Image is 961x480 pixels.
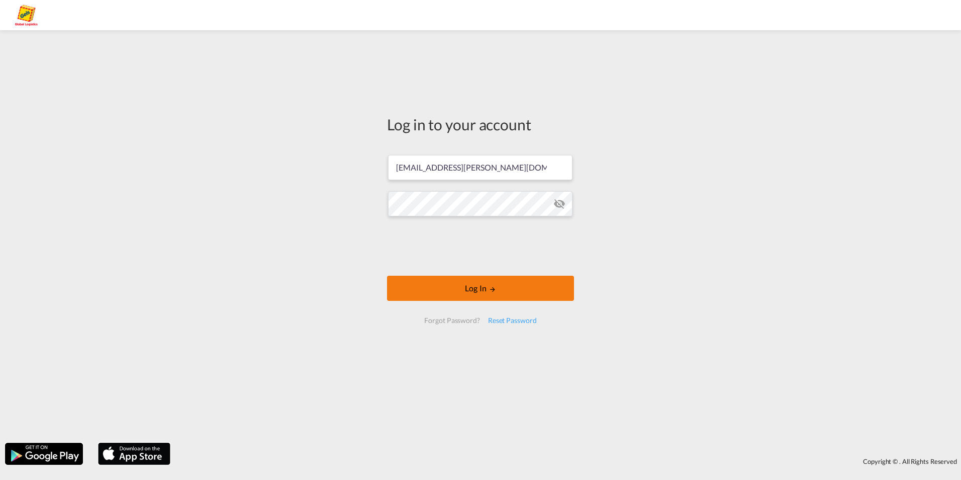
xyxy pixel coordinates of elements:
[484,311,541,330] div: Reset Password
[553,198,565,210] md-icon: icon-eye-off
[15,4,38,27] img: a2a4a140666c11eeab5485e577415959.png
[420,311,484,330] div: Forgot Password?
[387,114,574,135] div: Log in to your account
[404,226,557,266] iframe: reCAPTCHA
[4,442,84,466] img: google.png
[97,442,171,466] img: apple.png
[388,155,572,180] input: Enter email/phone number
[175,453,961,470] div: Copyright © . All Rights Reserved
[387,276,574,301] button: LOGIN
